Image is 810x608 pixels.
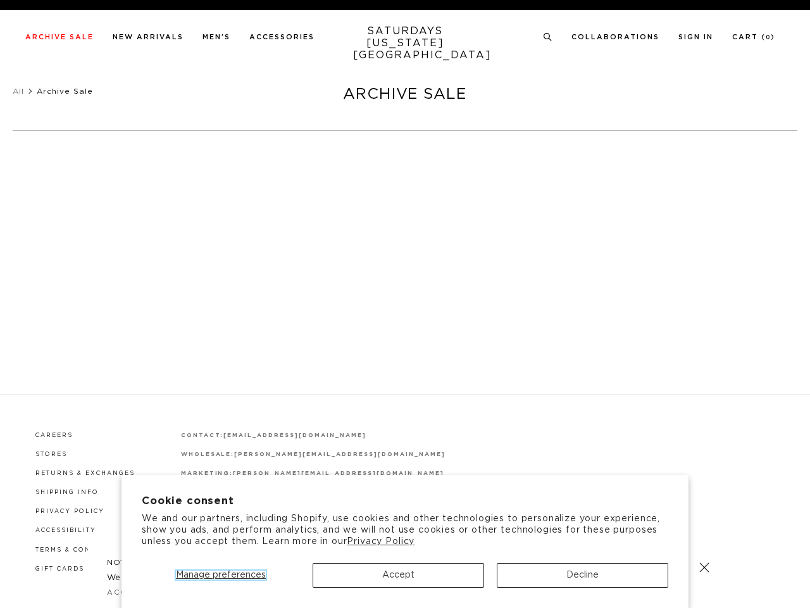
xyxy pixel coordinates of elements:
a: [PERSON_NAME][EMAIL_ADDRESS][DOMAIN_NAME] [234,452,445,457]
h2: Cookie consent [142,495,668,507]
a: Returns & Exchanges [35,471,135,476]
a: Stores [35,452,67,457]
a: Shipping Info [35,490,99,495]
button: Manage preferences [142,563,300,588]
p: We use cookies on this site to enhance your user experience. By continuing, you consent to our us... [107,572,658,585]
a: Sign In [678,34,713,41]
a: Terms & Conditions [35,547,125,553]
button: Decline [497,563,668,588]
button: Accept [313,563,484,588]
a: Gift Cards [35,566,84,572]
small: 0 [766,35,771,41]
a: [PERSON_NAME][EMAIL_ADDRESS][DOMAIN_NAME] [233,471,444,476]
span: Archive Sale [37,87,93,95]
a: Collaborations [571,34,659,41]
a: New Arrivals [113,34,184,41]
a: Accessories [249,34,315,41]
strong: wholesale: [181,452,235,457]
a: Accessibility [35,528,96,533]
a: Men's [202,34,230,41]
a: All [13,87,24,95]
strong: marketing: [181,471,234,476]
a: [EMAIL_ADDRESS][DOMAIN_NAME] [223,433,366,438]
a: Archive Sale [25,34,94,41]
a: Cart (0) [732,34,775,41]
span: Manage preferences [176,571,266,579]
h5: NOTICE [107,557,703,568]
a: Privacy Policy [347,537,414,546]
a: Accept [107,589,144,596]
a: SATURDAYS[US_STATE][GEOGRAPHIC_DATA] [353,25,458,61]
strong: contact: [181,433,224,438]
p: We and our partners, including Shopify, use cookies and other technologies to personalize your ex... [142,513,668,548]
a: Careers [35,433,73,438]
a: Privacy Policy [35,509,104,514]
